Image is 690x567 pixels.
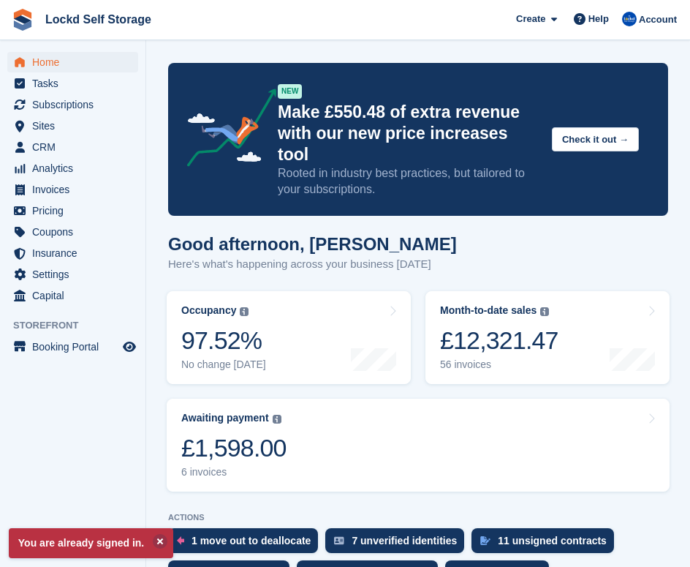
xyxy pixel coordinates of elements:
[32,94,120,115] span: Subscriptions
[7,179,138,200] a: menu
[32,222,120,242] span: Coupons
[168,234,457,254] h1: Good afternoon, [PERSON_NAME]
[13,318,145,333] span: Storefront
[425,291,670,384] a: Month-to-date sales £12,321.47 56 invoices
[32,52,120,72] span: Home
[278,165,540,198] p: Rooted in industry best practices, but tailored to your subscriptions.
[39,7,157,31] a: Lockd Self Storage
[181,326,266,356] div: 97.52%
[440,358,558,371] div: 56 invoices
[32,137,120,157] span: CRM
[32,264,120,285] span: Settings
[240,307,249,316] img: icon-info-grey-7440780725fd019a000dd9b08b2336e03edf1995a4989e88bcd33f0948082b44.svg
[32,73,120,94] span: Tasks
[273,415,281,424] img: icon-info-grey-7440780725fd019a000dd9b08b2336e03edf1995a4989e88bcd33f0948082b44.svg
[352,535,457,547] div: 7 unverified identities
[32,337,120,357] span: Booking Portal
[7,158,138,179] a: menu
[7,200,138,221] a: menu
[7,116,138,136] a: menu
[325,528,471,560] a: 7 unverified identities
[168,256,457,273] p: Here's what's happening across your business [DATE]
[168,528,325,560] a: 1 move out to deallocate
[471,528,621,560] a: 11 unsigned contracts
[588,12,609,26] span: Help
[12,9,34,31] img: stora-icon-8386f47178a22dfd0bd8f6a31ec36ba5ce8667c1dd55bd0f319d3a0aa187defe.svg
[7,52,138,72] a: menu
[7,285,138,306] a: menu
[181,304,236,317] div: Occupancy
[498,535,607,547] div: 11 unsigned contracts
[181,412,269,424] div: Awaiting payment
[7,264,138,285] a: menu
[334,536,344,545] img: verify_identity-adf6edd0f0f0b5bbfe63781bf79b02c33cf7c696d77639b501bdc392416b5a36.svg
[167,291,411,384] a: Occupancy 97.52% No change [DATE]
[516,12,545,26] span: Create
[32,158,120,179] span: Analytics
[7,337,138,357] a: menu
[552,127,639,151] button: Check it out →
[32,179,120,200] span: Invoices
[168,513,668,522] p: ACTIONS
[32,116,120,136] span: Sites
[440,326,558,356] div: £12,321.47
[177,536,184,545] img: move_outs_to_deallocate_icon-f764333ba52eb49d3ac5e1228854f67142a1ed5810a6f6cc68b1a99e826820c5.svg
[175,89,277,172] img: price-adjustments-announcement-icon-8257ccfd72463d97f412b2fc003d46551f7dbcb40ab6d574587a9cd5c0d94...
[7,73,138,94] a: menu
[192,535,311,547] div: 1 move out to deallocate
[181,433,287,463] div: £1,598.00
[7,243,138,263] a: menu
[7,137,138,157] a: menu
[278,84,302,99] div: NEW
[181,358,266,371] div: No change [DATE]
[7,94,138,115] a: menu
[440,304,537,317] div: Month-to-date sales
[181,466,287,478] div: 6 invoices
[121,338,138,356] a: Preview store
[9,528,173,558] p: You are already signed in.
[639,12,677,27] span: Account
[480,536,490,545] img: contract_signature_icon-13c848040528278c33f63329250d36e43548de30e8caae1d1a13099fd9432cc5.svg
[32,285,120,306] span: Capital
[7,222,138,242] a: menu
[622,12,637,26] img: Jonny Bleach
[540,307,549,316] img: icon-info-grey-7440780725fd019a000dd9b08b2336e03edf1995a4989e88bcd33f0948082b44.svg
[32,200,120,221] span: Pricing
[32,243,120,263] span: Insurance
[278,102,540,165] p: Make £550.48 of extra revenue with our new price increases tool
[167,399,670,492] a: Awaiting payment £1,598.00 6 invoices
